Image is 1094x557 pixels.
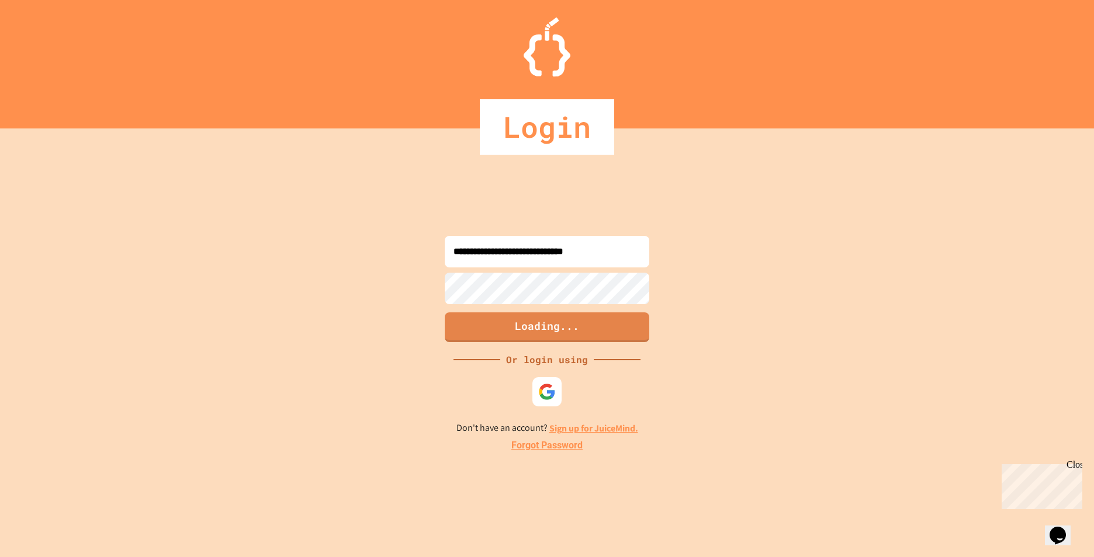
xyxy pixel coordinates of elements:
div: Login [480,99,614,155]
a: Forgot Password [511,438,583,452]
p: Don't have an account? [456,421,638,436]
iframe: chat widget [1045,510,1082,545]
button: Loading... [445,312,649,342]
iframe: chat widget [997,459,1082,509]
a: Sign up for JuiceMind. [549,422,638,434]
div: Or login using [500,353,594,367]
div: Chat with us now!Close [5,5,81,74]
img: google-icon.svg [538,383,556,401]
img: Logo.svg [524,18,570,76]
